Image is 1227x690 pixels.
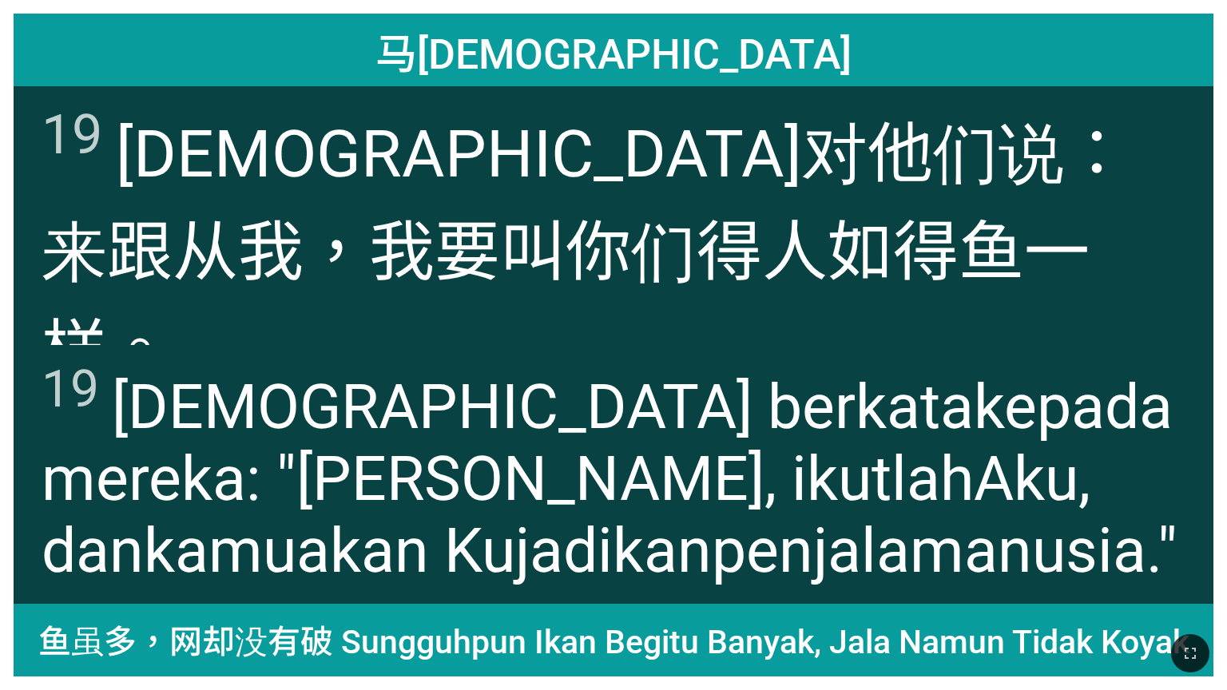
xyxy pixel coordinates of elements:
span: 鱼虽多，网却没有破 Sungguhpun Ikan Begitu Banyak, Jala Namun Tidak Koyak [38,615,1189,664]
wg3450: , dan [42,443,1177,587]
sup: 19 [42,359,99,419]
span: [DEMOGRAPHIC_DATA] berkata [42,359,1186,587]
wg444: ." [1146,515,1177,587]
wg231: manusia [910,515,1177,587]
wg3694: 我 [42,214,1090,389]
wg3004: ：来 [42,116,1130,389]
wg1205: , ikutlah [42,443,1177,587]
span: 马[DEMOGRAPHIC_DATA] [375,21,852,81]
wg4160: penjala [712,515,1177,587]
span: [DEMOGRAPHIC_DATA]对他们 [42,101,1186,392]
wg3004: kepada mereka [42,371,1177,587]
sup: 19 [42,103,102,167]
wg3694: Aku [42,443,1177,587]
wg846: : "[PERSON_NAME] [42,443,1177,587]
wg4160: 你们 [42,214,1090,389]
wg5209: akan Kujadikan [296,515,1177,587]
wg1205: 跟从 [42,214,1090,389]
wg2532: kamu [144,515,1177,587]
wg3450: ，我要叫 [42,214,1090,389]
wg846: 说 [42,116,1130,389]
